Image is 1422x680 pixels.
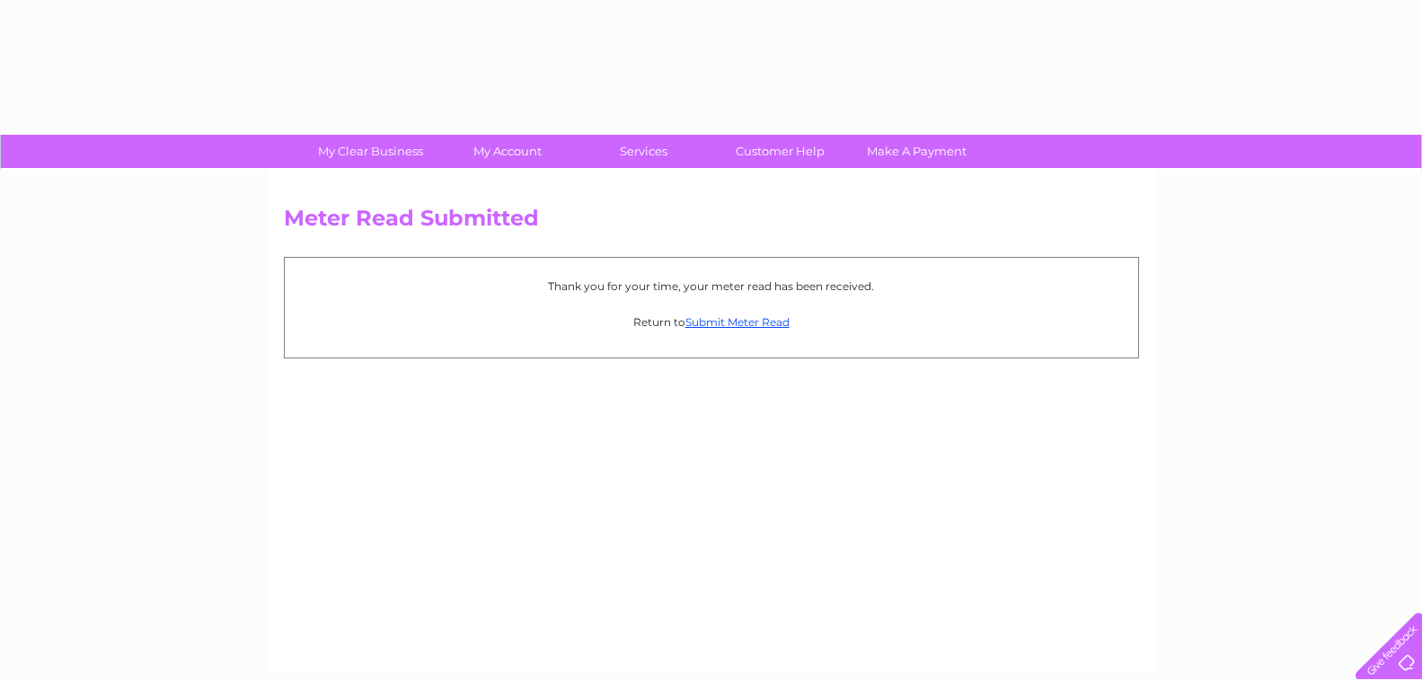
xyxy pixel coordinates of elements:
a: Make A Payment [843,135,991,168]
a: My Clear Business [296,135,445,168]
h2: Meter Read Submitted [284,206,1139,240]
a: Services [570,135,718,168]
p: Return to [294,314,1129,331]
a: Customer Help [706,135,854,168]
a: My Account [433,135,581,168]
p: Thank you for your time, your meter read has been received. [294,278,1129,295]
a: Submit Meter Read [685,315,790,329]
